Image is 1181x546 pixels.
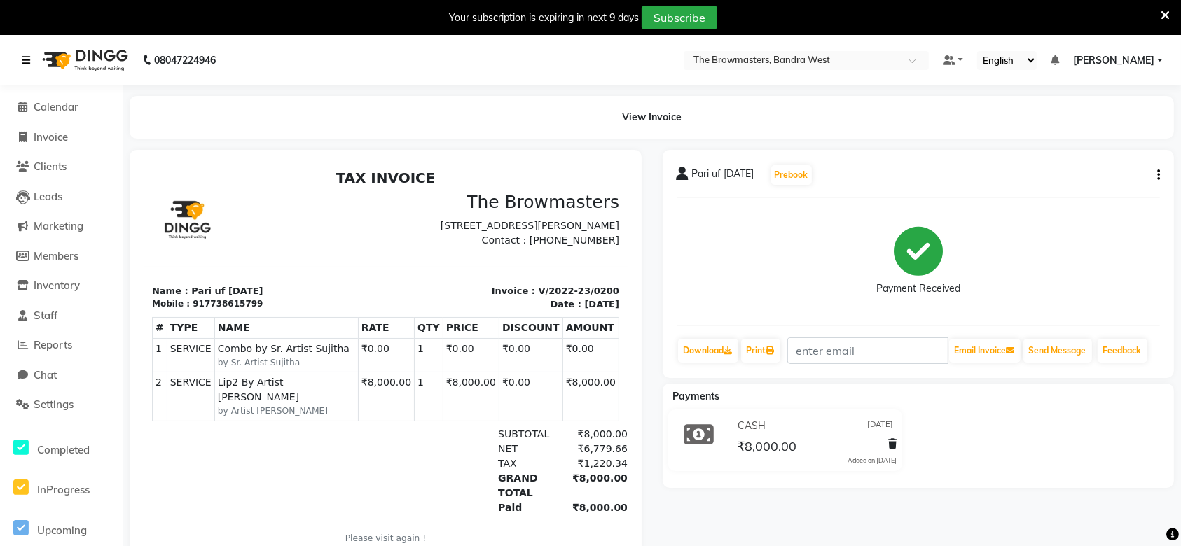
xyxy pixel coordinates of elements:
span: Reports [34,338,72,351]
td: 2 [9,209,24,257]
th: QTY [271,153,300,174]
td: ₹0.00 [356,174,420,208]
div: ₹6,779.66 [415,278,484,293]
span: Calendar [34,100,78,113]
a: Calendar [4,99,119,115]
td: ₹0.00 [299,174,355,208]
td: 1 [271,209,300,257]
a: Settings [4,397,119,413]
span: Invoice [34,130,68,143]
td: ₹8,000.00 [419,209,475,257]
div: Your subscription is expiring in next 9 days [449,10,639,25]
span: Lip2 By Artist [PERSON_NAME] [74,211,212,241]
div: Added on [DATE] [848,456,897,465]
div: Paid [346,337,415,351]
td: ₹0.00 [214,174,270,208]
a: Leads [4,189,119,205]
span: Leads [34,190,62,203]
th: DISCOUNT [356,153,420,174]
td: ₹0.00 [419,174,475,208]
span: InProgress [37,483,90,496]
span: Upcoming [37,524,87,537]
th: TYPE [23,153,71,174]
span: ₹8,000.00 [738,438,797,458]
input: enter email [787,337,948,364]
td: SERVICE [23,209,71,257]
button: Email Invoice [949,339,1021,363]
span: Chat [34,368,57,381]
span: Marketing [34,219,83,232]
th: RATE [214,153,270,174]
th: PRICE [299,153,355,174]
div: 917738615799 [49,134,119,146]
div: GRAND TOTAL [346,307,415,337]
th: NAME [71,153,214,174]
p: [STREET_ADDRESS][PERSON_NAME] [251,55,476,69]
p: Date : [DATE] [251,134,476,148]
th: AMOUNT [419,153,475,174]
span: Pari uf [DATE] [692,167,754,186]
div: ₹8,000.00 [415,263,484,278]
span: Clients [34,160,67,173]
div: ₹8,000.00 [415,307,484,337]
p: Contact : [PHONE_NUMBER] [251,69,476,84]
h3: The Browmasters [251,28,476,49]
a: Download [678,339,738,363]
div: Mobile : [8,134,46,146]
span: Staff [34,309,57,322]
span: Inventory [34,279,80,292]
div: NET [346,278,415,293]
span: [DATE] [867,419,893,433]
button: Prebook [771,165,812,185]
button: Send Message [1023,339,1092,363]
a: Feedback [1098,339,1147,363]
img: logo [36,41,132,80]
div: SUBTOTAL [346,263,415,278]
span: Members [34,249,78,262]
a: Reports [4,337,119,353]
td: 1 [9,174,24,208]
a: Print [741,339,780,363]
a: Inventory [4,278,119,294]
a: Members [4,248,119,265]
small: by Artist [PERSON_NAME] [74,241,212,253]
div: Payment Received [876,282,960,297]
span: [PERSON_NAME] [1073,53,1154,68]
h2: TAX INVOICE [8,6,476,22]
span: Completed [37,443,90,456]
b: 08047224946 [154,41,216,80]
th: # [9,153,24,174]
span: CASH [738,419,766,433]
a: Invoice [4,129,119,146]
a: Chat [4,367,119,384]
a: Clients [4,159,119,175]
a: Staff [4,308,119,324]
span: Settings [34,398,74,411]
p: Please visit again ! [8,368,476,381]
span: Admin [220,388,251,398]
p: Invoice : V/2022-23/0200 [251,120,476,134]
span: Tax [354,294,373,305]
td: 1 [271,174,300,208]
div: Generated By : at [DATE] 3:32 PM [8,386,476,399]
span: Payments [673,390,720,402]
button: Subscribe [642,6,717,29]
td: ₹8,000.00 [214,209,270,257]
div: ₹8,000.00 [415,337,484,351]
a: Marketing [4,218,119,234]
td: ₹0.00 [356,209,420,257]
td: SERVICE [23,174,71,208]
td: ₹8,000.00 [299,209,355,257]
div: View Invoice [130,96,1174,139]
span: Combo by Sr. Artist Sujitha [74,178,212,192]
p: Name : Pari uf [DATE] [8,120,234,134]
div: ₹1,220.34 [415,293,484,307]
small: by Sr. Artist Sujitha [74,192,212,205]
